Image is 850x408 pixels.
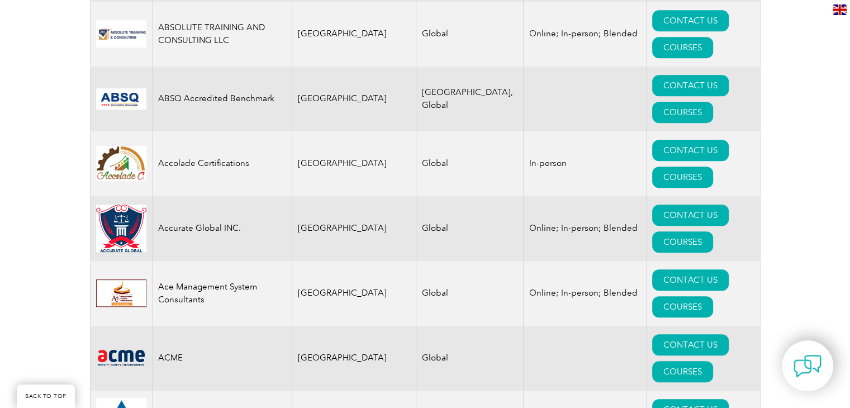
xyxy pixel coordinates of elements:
a: COURSES [652,37,713,58]
td: [GEOGRAPHIC_DATA] [292,67,416,131]
a: COURSES [652,102,713,123]
a: COURSES [652,296,713,317]
td: ABSQ Accredited Benchmark [152,67,292,131]
td: Global [416,2,524,67]
td: Ace Management System Consultants [152,261,292,326]
td: [GEOGRAPHIC_DATA] [292,326,416,391]
td: [GEOGRAPHIC_DATA] [292,131,416,196]
a: COURSES [652,167,713,188]
img: en [833,4,847,15]
td: Global [416,261,524,326]
td: [GEOGRAPHIC_DATA] [292,261,416,326]
td: [GEOGRAPHIC_DATA] [292,2,416,67]
td: Global [416,196,524,261]
td: [GEOGRAPHIC_DATA], Global [416,67,524,131]
td: Online; In-person; Blended [524,2,647,67]
td: ACME [152,326,292,391]
a: CONTACT US [652,10,729,31]
img: 0f03f964-e57c-ec11-8d20-002248158ec2-logo.png [96,348,146,368]
img: 1a94dd1a-69dd-eb11-bacb-002248159486-logo.jpg [96,146,146,181]
td: Online; In-person; Blended [524,196,647,261]
td: Global [416,326,524,391]
td: [GEOGRAPHIC_DATA] [292,196,416,261]
a: CONTACT US [652,269,729,291]
td: In-person [524,131,647,196]
a: COURSES [652,231,713,253]
td: Global [416,131,524,196]
a: COURSES [652,361,713,382]
td: ABSOLUTE TRAINING AND CONSULTING LLC [152,2,292,67]
td: Accurate Global INC. [152,196,292,261]
a: CONTACT US [652,205,729,226]
img: contact-chat.png [794,352,821,380]
img: 16e092f6-eadd-ed11-a7c6-00224814fd52-logo.png [96,20,146,48]
td: Online; In-person; Blended [524,261,647,326]
a: BACK TO TOP [17,385,75,408]
a: CONTACT US [652,75,729,96]
img: a034a1f6-3919-f011-998a-0022489685a1-logo.png [96,205,146,253]
a: CONTACT US [652,334,729,355]
img: cc24547b-a6e0-e911-a812-000d3a795b83-logo.png [96,88,146,110]
img: 306afd3c-0a77-ee11-8179-000d3ae1ac14-logo.jpg [96,279,146,307]
td: Accolade Certifications [152,131,292,196]
a: CONTACT US [652,140,729,161]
